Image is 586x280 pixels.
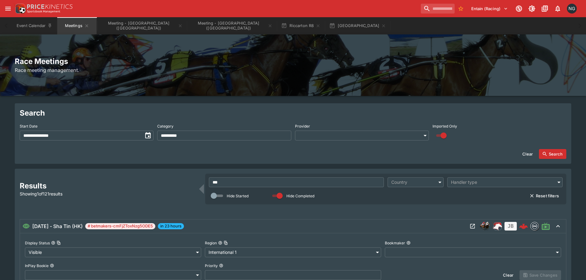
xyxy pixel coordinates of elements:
button: Riccarton R8 [277,17,324,34]
button: Priority [219,263,223,268]
h2: Search [20,108,566,118]
p: Showing 1 of 121 results [20,191,195,197]
div: horse_racing [480,221,490,231]
div: Visible [25,247,201,257]
button: Nick Goss [565,2,579,15]
button: Bookmaker [406,241,411,245]
img: betmakers.png [531,222,539,230]
div: ParallelRacing Handler [492,221,502,231]
p: Imported Only [433,124,457,129]
button: Copy To Clipboard [224,241,228,245]
p: Display Status [25,240,50,246]
button: Clear [519,149,536,159]
img: racing.png [492,221,502,231]
button: open drawer [2,3,14,14]
button: Meeting - Riccarton (NZ) [188,17,276,34]
button: Copy To Clipboard [57,241,61,245]
p: Hide Started [227,193,249,199]
div: Handler type [451,179,553,185]
button: No Bookmarks [456,4,466,14]
button: Event Calendar [13,17,56,34]
div: betmakers [530,222,539,231]
h2: Race Meetings [15,57,571,66]
h6: [DATE] - Sha Tin (HK) [32,223,83,230]
button: InPlay Bookie [50,263,54,268]
img: PriceKinetics [27,4,73,9]
button: Select Tenant [468,4,512,14]
button: Clear [499,270,517,280]
button: Notifications [552,3,563,14]
img: PriceKinetics Logo [14,2,26,15]
img: logo-cerberus--red.svg [519,222,528,231]
p: InPlay Bookie [25,263,49,268]
button: Connected to PK [513,3,524,14]
svg: Live [541,222,550,231]
img: horse_racing.png [480,221,490,231]
button: Display StatusCopy To Clipboard [51,241,55,245]
button: Meeting - New Plymouth Raceway (NZ) [98,17,186,34]
span: # betmakers-cmFjZToxNzg5ODE5 [85,223,155,229]
p: Start Date [20,124,38,129]
p: Provider [295,124,310,129]
div: Jetbet not yet mapped [504,222,517,231]
div: International 1 [205,247,381,257]
button: Open Meeting [468,221,477,231]
button: toggle date time picker [142,130,153,141]
button: RegionCopy To Clipboard [218,241,222,245]
p: Bookmaker [385,240,405,246]
button: [GEOGRAPHIC_DATA] [325,17,390,34]
button: Documentation [539,3,550,14]
img: Sportsbook Management [27,10,60,13]
div: Nick Goss [567,4,577,14]
button: Search [539,149,566,159]
button: Meetings [57,17,97,34]
input: search [421,4,455,14]
p: Region [205,240,217,246]
h6: Race meeting management. [15,66,571,74]
button: Reset filters [526,191,563,201]
p: Hide Completed [286,193,314,199]
h2: Results [20,181,195,191]
button: Toggle light/dark mode [526,3,537,14]
div: Country [391,179,434,185]
span: in 23 hours [158,223,184,229]
p: Priority [205,263,218,268]
p: Category [157,124,173,129]
svg: Visible [22,223,30,230]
